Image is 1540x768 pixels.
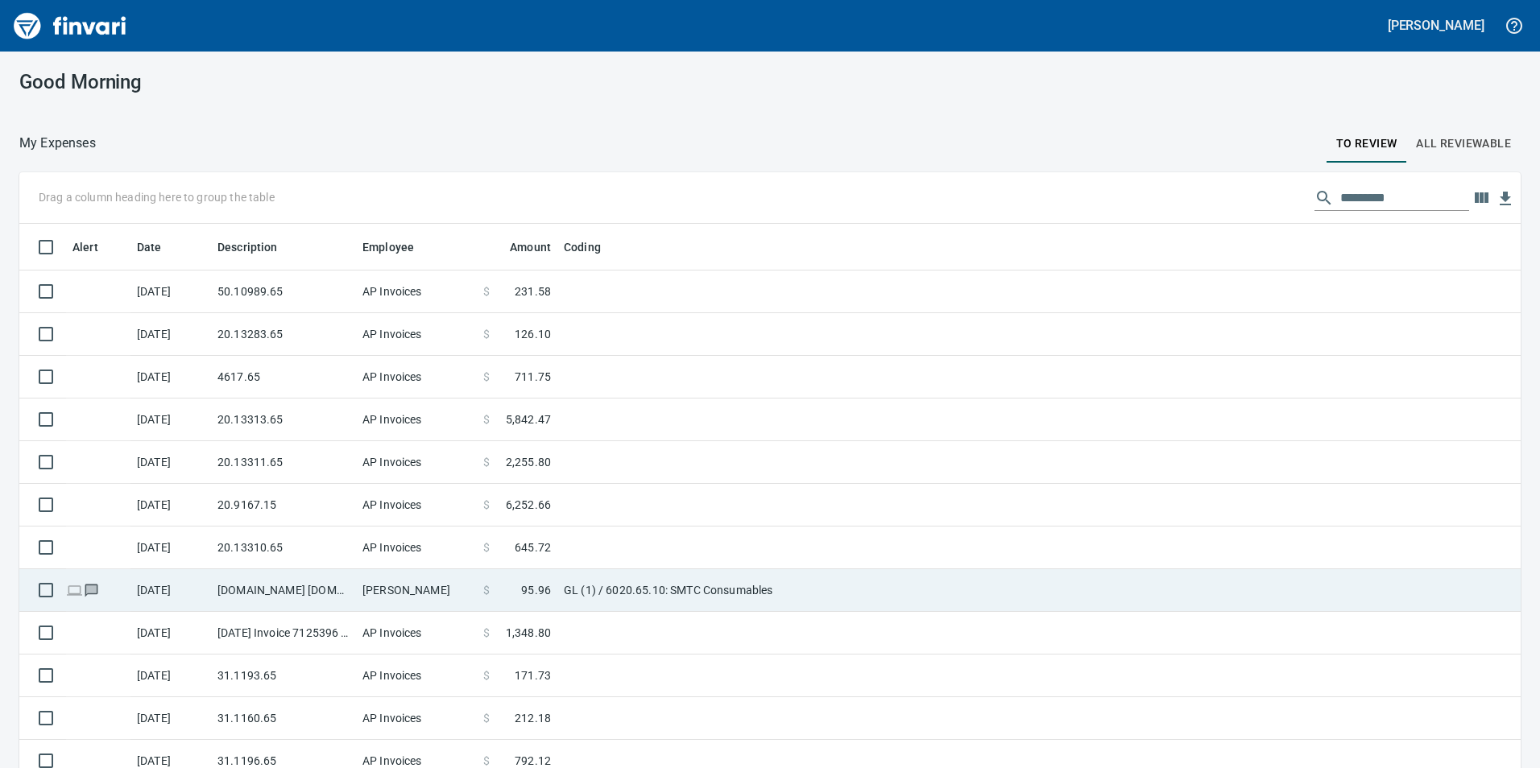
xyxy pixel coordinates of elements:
[483,283,490,299] span: $
[356,569,477,612] td: [PERSON_NAME]
[39,189,275,205] p: Drag a column heading here to group the table
[510,237,551,257] span: Amount
[130,356,211,398] td: [DATE]
[130,569,211,612] td: [DATE]
[217,237,299,257] span: Description
[72,237,119,257] span: Alert
[130,313,211,356] td: [DATE]
[356,484,477,526] td: AP Invoices
[356,697,477,740] td: AP Invoices
[557,569,960,612] td: GL (1) / 6020.65.10: SMTC Consumables
[483,369,490,385] span: $
[130,484,211,526] td: [DATE]
[356,356,477,398] td: AP Invoices
[356,441,477,484] td: AP Invoices
[19,71,494,93] h3: Good Morning
[130,270,211,313] td: [DATE]
[356,270,477,313] td: AP Invoices
[521,582,551,598] span: 95.96
[483,710,490,726] span: $
[483,539,490,555] span: $
[130,441,211,484] td: [DATE]
[483,667,490,683] span: $
[211,398,356,441] td: 20.13313.65
[483,625,490,641] span: $
[211,356,356,398] td: 4617.65
[1384,13,1488,38] button: [PERSON_NAME]
[483,326,490,342] span: $
[356,398,477,441] td: AP Invoices
[1469,186,1493,210] button: Choose columns to display
[506,497,551,513] span: 6,252.66
[211,270,356,313] td: 50.10989.65
[483,497,490,513] span: $
[66,584,83,595] span: Online transaction
[483,582,490,598] span: $
[1388,17,1484,34] h5: [PERSON_NAME]
[506,454,551,470] span: 2,255.80
[506,625,551,641] span: 1,348.80
[130,612,211,654] td: [DATE]
[356,612,477,654] td: AP Invoices
[515,369,551,385] span: 711.75
[489,237,551,257] span: Amount
[515,283,551,299] span: 231.58
[356,313,477,356] td: AP Invoices
[483,454,490,470] span: $
[515,710,551,726] span: 212.18
[506,411,551,427] span: 5,842.47
[211,654,356,697] td: 31.1193.65
[1493,187,1517,211] button: Download table
[356,526,477,569] td: AP Invoices
[217,237,278,257] span: Description
[72,237,98,257] span: Alert
[211,697,356,740] td: 31.1160.65
[130,654,211,697] td: [DATE]
[130,398,211,441] td: [DATE]
[356,654,477,697] td: AP Invoices
[137,237,162,257] span: Date
[19,134,96,153] nav: breadcrumb
[564,237,622,257] span: Coding
[483,411,490,427] span: $
[1336,134,1397,154] span: To Review
[83,584,100,595] span: Has messages
[515,667,551,683] span: 171.73
[19,134,96,153] p: My Expenses
[137,237,183,257] span: Date
[211,441,356,484] td: 20.13311.65
[130,526,211,569] td: [DATE]
[362,237,435,257] span: Employee
[211,526,356,569] td: 20.13310.65
[10,6,130,45] img: Finvari
[362,237,414,257] span: Employee
[211,612,356,654] td: [DATE] Invoice 7125396 from Ritz Safety LLC (1-23857)
[211,313,356,356] td: 20.13283.65
[1416,134,1511,154] span: All Reviewable
[130,697,211,740] td: [DATE]
[515,539,551,555] span: 645.72
[211,484,356,526] td: 20.9167.15
[515,326,551,342] span: 126.10
[564,237,601,257] span: Coding
[211,569,356,612] td: [DOMAIN_NAME] [DOMAIN_NAME][URL] WA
